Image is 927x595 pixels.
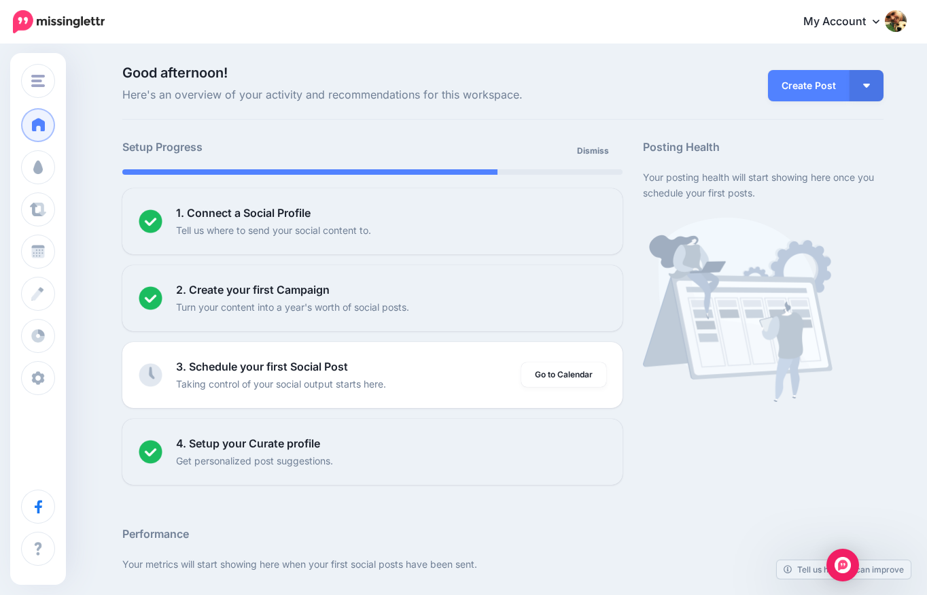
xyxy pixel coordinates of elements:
img: arrow-down-white.png [863,84,870,88]
h5: Performance [122,526,884,543]
b: 4. Setup your Curate profile [176,437,320,450]
span: Good afternoon! [122,65,228,81]
img: Missinglettr [13,10,105,33]
a: Create Post [768,70,850,101]
img: checked-circle.png [139,209,162,233]
p: Your metrics will start showing here when your first social posts have been sent. [122,556,884,572]
img: clock-grey.png [139,363,162,387]
span: Here's an overview of your activity and recommendations for this workspace. [122,86,623,104]
b: 1. Connect a Social Profile [176,206,311,220]
img: checked-circle.png [139,440,162,464]
p: Turn your content into a year's worth of social posts. [176,299,409,315]
h5: Posting Health [643,139,883,156]
a: My Account [790,5,907,39]
p: Tell us where to send your social content to. [176,222,371,238]
a: Tell us how we can improve [777,560,911,579]
p: Your posting health will start showing here once you schedule your first posts. [643,169,883,201]
a: Dismiss [569,139,617,163]
p: Taking control of your social output starts here. [176,376,386,392]
div: Open Intercom Messenger [826,549,859,581]
b: 2. Create your first Campaign [176,283,330,296]
b: 3. Schedule your first Social Post [176,360,348,373]
h5: Setup Progress [122,139,372,156]
p: Get personalized post suggestions. [176,453,333,469]
img: checked-circle.png [139,286,162,310]
img: menu.png [31,75,45,87]
img: calendar-waiting.png [643,218,833,402]
a: Go to Calendar [521,362,606,387]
